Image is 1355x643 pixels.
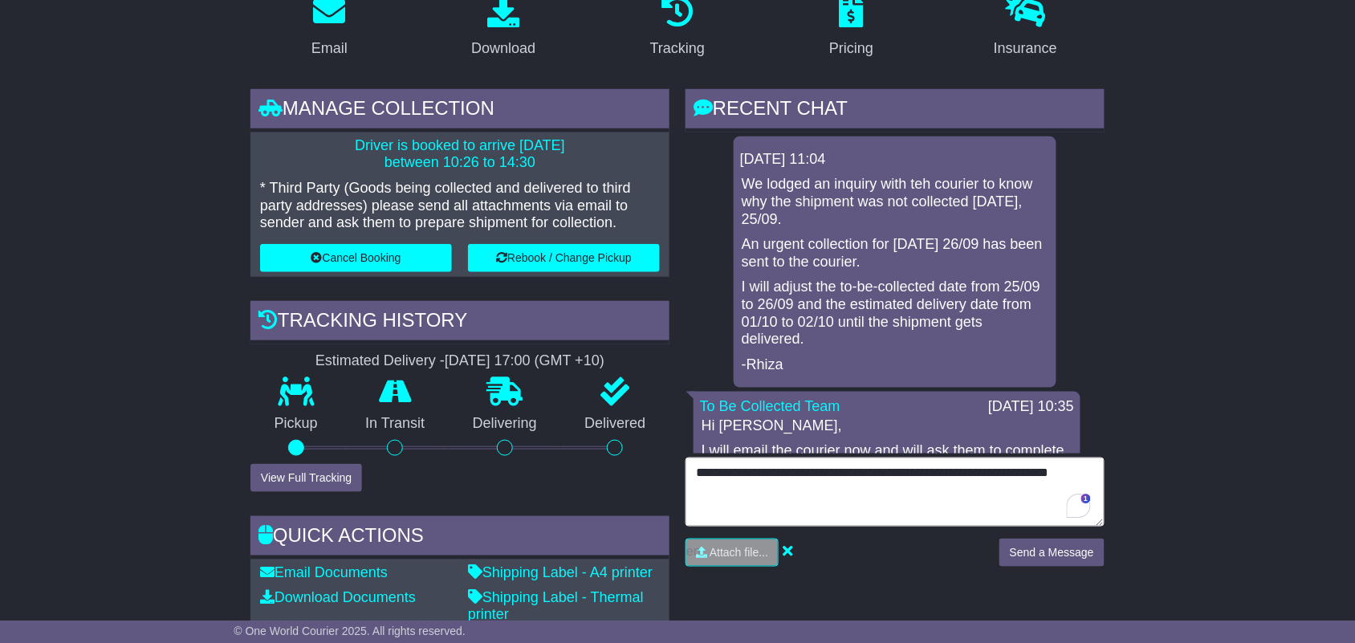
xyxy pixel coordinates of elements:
[702,417,1072,435] p: Hi [PERSON_NAME],
[250,352,669,370] div: Estimated Delivery -
[740,151,1050,169] div: [DATE] 11:04
[342,415,450,433] p: In Transit
[260,244,452,272] button: Cancel Booking
[468,590,644,624] a: Shipping Label - Thermal printer
[260,590,416,606] a: Download Documents
[260,180,660,232] p: * Third Party (Goods being collected and delivered to third party addresses) please send all atta...
[988,398,1074,416] div: [DATE] 10:35
[686,89,1105,132] div: RECENT CHAT
[650,38,705,59] div: Tracking
[999,539,1105,567] button: Send a Message
[445,352,604,370] div: [DATE] 17:00 (GMT +10)
[561,415,670,433] p: Delivered
[260,137,660,172] p: Driver is booked to arrive [DATE] between 10:26 to 14:30
[742,279,1048,348] p: I will adjust the to-be-collected date from 25/09 to 26/09 and the estimated delivery date from 0...
[449,415,561,433] p: Delivering
[250,301,669,344] div: Tracking history
[250,415,342,433] p: Pickup
[250,89,669,132] div: Manage collection
[471,38,535,59] div: Download
[311,38,348,59] div: Email
[250,464,362,492] button: View Full Tracking
[829,38,873,59] div: Pricing
[250,516,669,560] div: Quick Actions
[702,442,1072,477] p: I will email the courier now and will ask them to complete the collection [DATE] 25/09.
[468,244,660,272] button: Rebook / Change Pickup
[234,625,466,637] span: © One World Courier 2025. All rights reserved.
[994,38,1057,59] div: Insurance
[468,564,653,580] a: Shipping Label - A4 printer
[700,398,840,414] a: To Be Collected Team
[742,356,1048,374] p: -Rhiza
[742,236,1048,271] p: An urgent collection for [DATE] 26/09 has been sent to the courier.
[742,176,1048,228] p: We lodged an inquiry with teh courier to know why the shipment was not collected [DATE], 25/09.
[686,458,1105,527] textarea: To enrich screen reader interactions, please activate Accessibility in Grammarly extension settings
[260,564,388,580] a: Email Documents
